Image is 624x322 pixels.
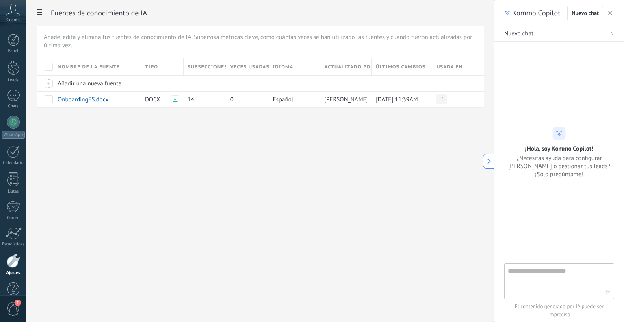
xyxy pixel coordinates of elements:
div: Ajustes [2,270,25,276]
div: WhatsApp [2,131,25,139]
div: Subsecciones [184,58,226,75]
span: El contenido generado por IA puede ser impreciso [504,302,614,319]
span: 14 [188,96,194,103]
div: Idioma [269,58,320,75]
div: Panel [2,48,25,54]
div: Estadísticas [2,242,25,247]
span: [PERSON_NAME] [324,96,368,103]
div: OnboardingES.docx [54,92,137,107]
div: Usada en [432,58,484,75]
div: Nombre de la fuente [54,58,141,75]
span: Español [273,96,294,103]
span: 0 [230,96,234,103]
div: DOCX [141,92,180,107]
div: 0 [226,92,265,107]
div: Veces usadas [226,58,269,75]
h2: ¡Hola, soy Kommo Copilot! [525,145,594,152]
span: Nuevo chat [572,10,599,16]
span: OnboardingES.docx [58,96,108,103]
span: Cuenta [6,18,20,23]
span: Añadir una nueva fuente [58,80,121,88]
span: DOCX [145,96,160,103]
div: Actualizado por [320,58,371,75]
span: Nuevo chat [504,30,533,38]
div: Últimos cambios [372,58,432,75]
span: 2 [15,300,21,306]
div: Calendario [2,160,25,166]
span: + 1 [439,95,444,103]
div: Correo [2,215,25,221]
h2: Fuentes de conocimiento de IA [51,5,484,21]
span: Kommo Copilot [512,8,560,18]
span: Añade, edita y elimina tus fuentes de conocimiento de IA. Supervisa métricas clave, como cuántas ... [44,33,477,50]
div: 21/08/2025 11:39AM [372,92,428,107]
div: Tipo [141,58,183,75]
span: [DATE] 11:39AM [376,96,418,103]
span: ¿Necesitas ayuda para configurar [PERSON_NAME] o gestionar tus leads? ¡Solo pregúntame! [504,154,614,178]
button: Nuevo chat [494,26,624,42]
button: Nuevo chat [567,6,603,20]
div: David Puertas Vera [320,92,368,107]
div: Leads [2,78,25,83]
div: Listas [2,189,25,194]
div: 14 [184,92,222,107]
div: Chats [2,104,25,109]
div: Español [269,92,316,107]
